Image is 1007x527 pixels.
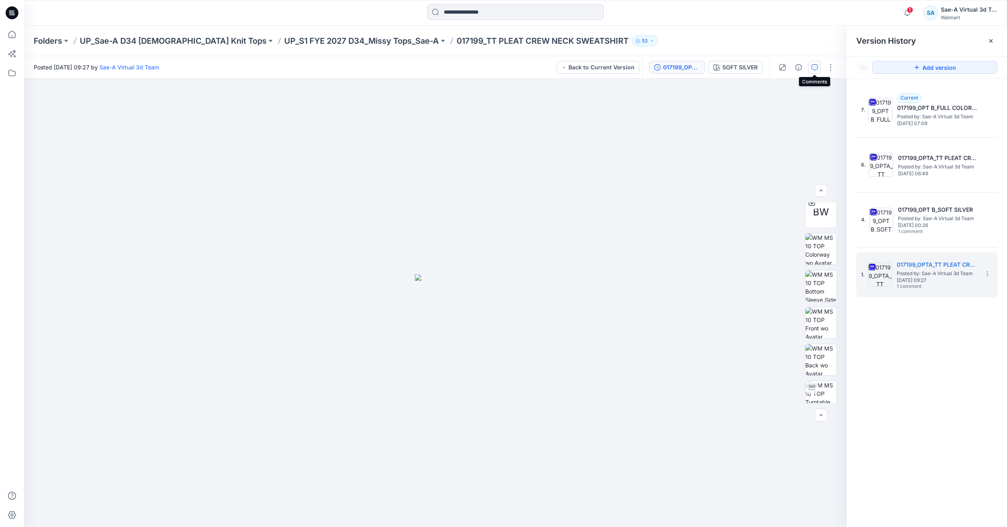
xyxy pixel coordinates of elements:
[856,36,916,46] span: Version History
[897,270,977,278] span: Posted by: Sae-A Virtual 3d Team
[907,7,913,13] span: 1
[805,270,837,302] img: WM MS 10 TOP Bottom Sleeve Side Long Slv 2
[557,61,640,74] button: Back to Current Version
[284,35,439,47] a: UP_S1 FYE 2027 D34_Missy Tops_Sae-A
[805,344,837,375] img: WM MS 10 TOP Back wo Avatar
[897,260,977,270] h5: 017199_OPTA_TT PLEAT CREW NECK SWEATSHIRT_SOFT SILVER
[897,121,977,126] span: [DATE] 07:09
[99,64,159,71] a: Sae-A Virtual 3d Team
[861,161,866,168] span: 6.
[856,61,869,74] button: Show Hidden Versions
[34,63,159,71] span: Posted [DATE] 09:27 by
[988,38,994,44] button: Close
[805,381,837,412] img: WM MS 10 TOP Turntable with Avatar
[663,63,700,72] div: 017199_OPTA_TT PLEAT CREW NECK SWEATSHIRT_SOFT SILVER
[898,205,978,215] h5: 017199_OPT B_SOFT SILVER
[457,35,629,47] p: 017199_TT PLEAT CREW NECK SWEATSHIRT
[868,98,892,122] img: 017199_OPT B_FULL COLORWAYS
[900,95,918,101] span: Current
[649,61,705,74] button: 017199_OPTA_TT PLEAT CREW NECK SWEATSHIRT_SOFT SILVER
[898,215,978,223] span: Posted by: Sae-A Virtual 3d Team
[898,229,954,235] span: 1 comment
[415,274,456,527] img: eyJhbGciOiJIUzI1NiIsImtpZCI6IjAiLCJzbHQiOiJzZXMiLCJ0eXAiOiJKV1QifQ.eyJkYXRhIjp7InR5cGUiOiJzdG9yYW...
[722,63,758,72] div: SOFT SILVER
[813,205,829,219] span: BW
[898,223,978,228] span: [DATE] 00:26
[898,163,978,171] span: Posted by: Sae-A Virtual 3d Team
[861,271,865,278] span: 1.
[805,307,837,338] img: WM MS 10 TOP Front wo Avatar
[861,106,865,114] span: 7.
[708,61,763,74] button: SOFT SILVER
[868,263,892,287] img: 017199_OPTA_TT PLEAT CREW NECK SWEATSHIRT_SOFT SILVER
[897,284,953,290] span: 1 comment
[792,61,805,74] button: Details
[869,208,893,232] img: 017199_OPT B_SOFT SILVER
[923,6,938,20] div: SA
[861,216,866,223] span: 4.
[805,233,837,265] img: WM MS 10 TOP Colorway wo Avatar
[898,153,978,163] h5: 017199_OPTA_TT PLEAT CREW NECK SWEATSHIRT_FULL COLORWAYS
[642,36,648,45] p: 53
[897,113,977,121] span: Posted by: Sae-A Virtual 3d Team
[897,278,977,283] span: [DATE] 09:27
[897,103,977,113] h5: 017199_OPT B_FULL COLORWAYS
[869,153,893,177] img: 017199_OPTA_TT PLEAT CREW NECK SWEATSHIRT_FULL COLORWAYS
[872,61,997,74] button: Add version
[941,14,997,20] div: Walmart
[80,35,267,47] a: UP_Sae-A D34 [DEMOGRAPHIC_DATA] Knit Tops
[34,35,62,47] a: Folders
[941,5,997,14] div: Sae-A Virtual 3d Team
[898,171,978,176] span: [DATE] 06:49
[632,35,658,47] button: 53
